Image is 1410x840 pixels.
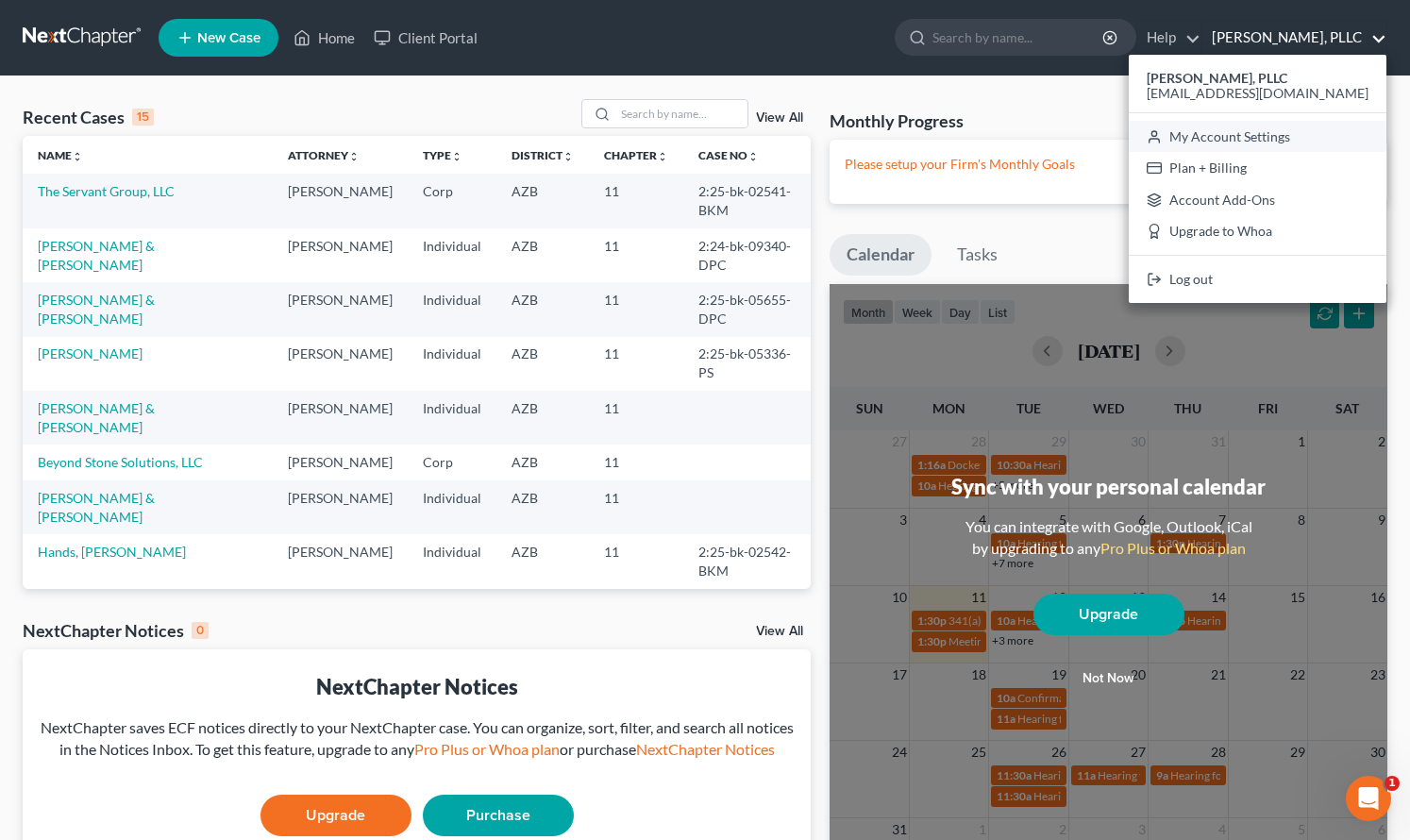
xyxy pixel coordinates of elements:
[747,151,759,162] i: unfold_more
[496,391,589,445] td: AZB
[348,151,360,162] i: unfold_more
[496,174,589,227] td: AZB
[1129,55,1386,303] div: [PERSON_NAME], PLLC
[423,795,574,836] a: Purchase
[683,337,811,391] td: 2:25-bk-05336-PS
[408,445,496,479] td: Corp
[589,337,683,391] td: 11
[1129,184,1386,216] a: Account Add-Ons
[132,109,154,126] div: 15
[260,795,411,836] a: Upgrade
[589,174,683,227] td: 11
[932,20,1105,55] input: Search by name...
[38,672,796,701] div: NextChapter Notices
[496,589,589,643] td: AZB
[496,282,589,336] td: AZB
[589,445,683,479] td: 11
[496,534,589,588] td: AZB
[364,21,487,55] a: Client Portal
[38,345,143,361] a: [PERSON_NAME]
[589,228,683,282] td: 11
[1129,152,1386,184] a: Plan + Billing
[1129,216,1386,248] a: Upgrade to Whoa
[1346,776,1391,821] iframe: Intercom live chat
[273,589,408,643] td: [PERSON_NAME]
[1129,121,1386,153] a: My Account Settings
[636,740,775,758] a: NextChapter Notices
[273,228,408,282] td: [PERSON_NAME]
[288,148,360,162] a: Attorneyunfold_more
[496,445,589,479] td: AZB
[830,109,964,132] h3: Monthly Progress
[589,282,683,336] td: 11
[496,480,589,534] td: AZB
[756,625,803,638] a: View All
[38,400,155,435] a: [PERSON_NAME] & [PERSON_NAME]
[1033,660,1184,697] button: Not now
[657,151,668,162] i: unfold_more
[683,174,811,227] td: 2:25-bk-02541-BKM
[1147,70,1287,86] strong: [PERSON_NAME], PLLC
[23,106,154,128] div: Recent Cases
[683,228,811,282] td: 2:24-bk-09340-DPC
[273,282,408,336] td: [PERSON_NAME]
[940,234,1015,276] a: Tasks
[38,717,796,761] div: NextChapter saves ECF notices directly to your NextChapter case. You can organize, sort, filter, ...
[1033,594,1184,635] a: Upgrade
[958,516,1260,560] div: You can integrate with Google, Outlook, iCal by upgrading to any
[408,534,496,588] td: Individual
[496,337,589,391] td: AZB
[273,534,408,588] td: [PERSON_NAME]
[38,238,155,273] a: [PERSON_NAME] & [PERSON_NAME]
[273,445,408,479] td: [PERSON_NAME]
[273,391,408,445] td: [PERSON_NAME]
[408,480,496,534] td: Individual
[38,148,83,162] a: Nameunfold_more
[284,21,364,55] a: Home
[683,282,811,336] td: 2:25-bk-05655-DPC
[408,282,496,336] td: Individual
[589,391,683,445] td: 11
[423,148,462,162] a: Typeunfold_more
[1202,21,1386,55] a: [PERSON_NAME], PLLC
[1137,21,1200,55] a: Help
[192,622,209,639] div: 0
[273,337,408,391] td: [PERSON_NAME]
[38,183,175,199] a: The Servant Group, LLC
[408,174,496,227] td: Corp
[830,234,932,276] a: Calendar
[698,148,759,162] a: Case Nounfold_more
[589,534,683,588] td: 11
[414,740,560,758] a: Pro Plus or Whoa plan
[683,534,811,588] td: 2:25-bk-02542-BKM
[951,472,1266,501] div: Sync with your personal calendar
[273,480,408,534] td: [PERSON_NAME]
[562,151,574,162] i: unfold_more
[72,151,83,162] i: unfold_more
[615,100,747,127] input: Search by name...
[38,490,155,525] a: [PERSON_NAME] & [PERSON_NAME]
[38,292,155,327] a: [PERSON_NAME] & [PERSON_NAME]
[589,480,683,534] td: 11
[273,174,408,227] td: [PERSON_NAME]
[408,337,496,391] td: Individual
[1129,263,1386,295] a: Log out
[408,589,496,643] td: Individual
[756,111,803,125] a: View All
[408,391,496,445] td: Individual
[845,155,1372,174] p: Please setup your Firm's Monthly Goals
[496,228,589,282] td: AZB
[38,454,203,470] a: Beyond Stone Solutions, LLC
[1385,776,1400,791] span: 1
[1100,539,1246,557] a: Pro Plus or Whoa plan
[197,31,260,45] span: New Case
[451,151,462,162] i: unfold_more
[38,544,186,560] a: Hands, [PERSON_NAME]
[408,228,496,282] td: Individual
[604,148,668,162] a: Chapterunfold_more
[23,619,209,642] div: NextChapter Notices
[589,589,683,643] td: 7
[1147,85,1368,101] span: [EMAIL_ADDRESS][DOMAIN_NAME]
[512,148,574,162] a: Districtunfold_more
